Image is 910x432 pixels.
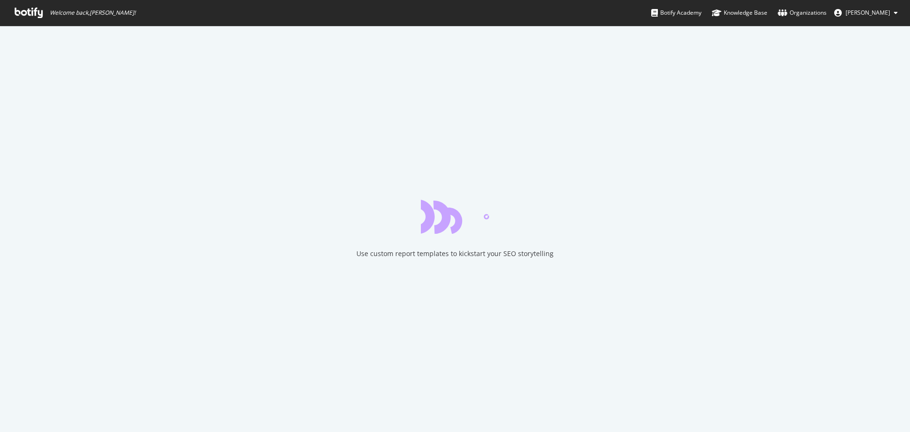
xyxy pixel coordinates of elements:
[712,8,767,18] div: Knowledge Base
[421,200,489,234] div: animation
[778,8,827,18] div: Organizations
[651,8,701,18] div: Botify Academy
[50,9,136,17] span: Welcome back, [PERSON_NAME] !
[356,249,554,258] div: Use custom report templates to kickstart your SEO storytelling
[827,5,905,20] button: [PERSON_NAME]
[846,9,890,17] span: Steffie Kronek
